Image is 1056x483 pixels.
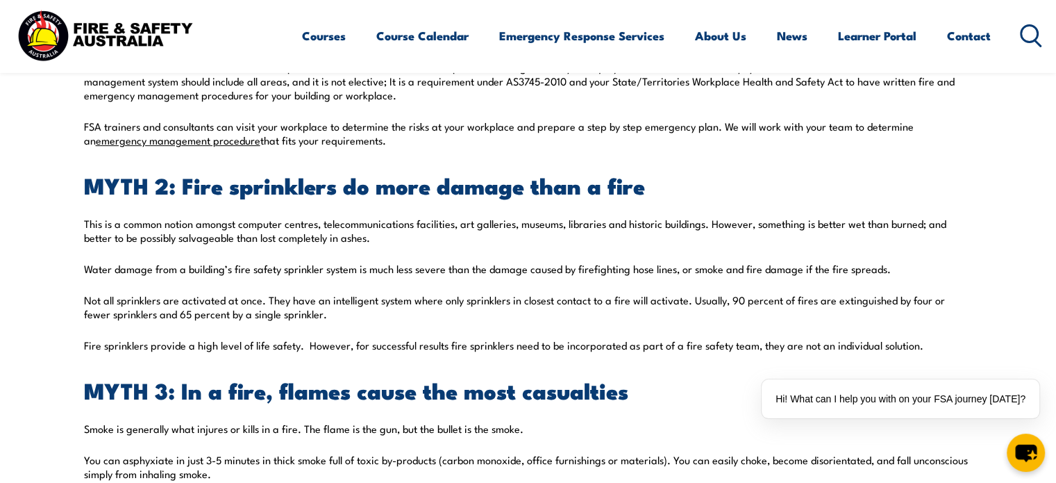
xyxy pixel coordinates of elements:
p: In addition to smoke alarms, fire doors, fire sprinklers, fire barriers, and fire dampers are amo... [84,60,973,102]
div: Hi! What can I help you with on your FSA journey [DATE]? [762,379,1039,418]
p: Water damage from a building’s fire safety sprinkler system is much less severe than the damage c... [84,262,973,276]
p: Not all sprinklers are activated at once. They have an intelligent system where only sprinklers i... [84,293,973,321]
h2: MYTH 2: Fire sprinklers do more damage than a fire [84,175,973,195]
a: Emergency Response Services [499,17,664,54]
u: emergency management procedure [96,133,260,147]
p: FSA trainers and consultants can visit your workplace to determine the risks at your workplace an... [84,120,973,147]
h2: MYTH 3: In a fire, flames cause the most casualties [84,380,973,400]
a: Contact [947,17,991,54]
a: Courses [302,17,346,54]
a: Learner Portal [838,17,916,54]
p: Fire sprinklers provide a high level of life safety. However, for successful results fire sprinkl... [84,338,973,352]
p: This is a common notion amongst computer centres, telecommunications facilities, art galleries, m... [84,217,973,245]
button: chat-button [1007,434,1045,472]
a: News [777,17,807,54]
p: You can asphyxiate in just 3-5 minutes in thick smoke full of toxic by-products (carbon monoxide,... [84,453,973,481]
p: Smoke is generally what injures or kills in a fire. The flame is the gun, but the bullet is the s... [84,422,973,436]
a: About Us [695,17,746,54]
a: Course Calendar [376,17,469,54]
